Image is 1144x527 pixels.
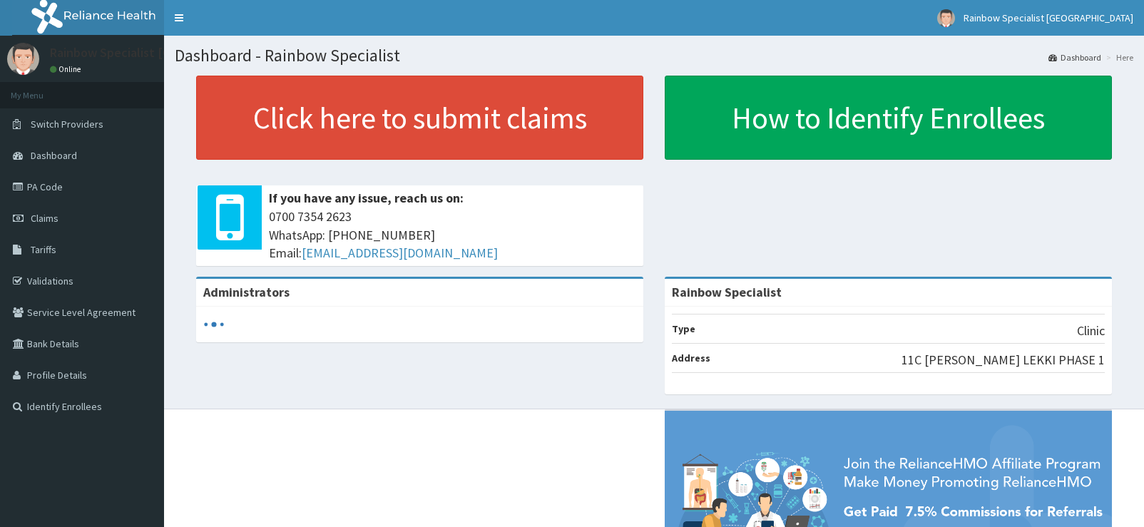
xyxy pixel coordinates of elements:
span: Claims [31,212,58,225]
a: Click here to submit claims [196,76,643,160]
li: Here [1103,51,1133,63]
p: Rainbow Specialist [GEOGRAPHIC_DATA] [50,46,275,59]
span: Tariffs [31,243,56,256]
h1: Dashboard - Rainbow Specialist [175,46,1133,65]
span: 0700 7354 2623 WhatsApp: [PHONE_NUMBER] Email: [269,208,636,262]
span: Switch Providers [31,118,103,131]
a: How to Identify Enrollees [665,76,1112,160]
a: Online [50,64,84,74]
svg: audio-loading [203,314,225,335]
span: Rainbow Specialist [GEOGRAPHIC_DATA] [964,11,1133,24]
img: User Image [7,43,39,75]
b: Administrators [203,284,290,300]
a: Dashboard [1048,51,1101,63]
strong: Rainbow Specialist [672,284,782,300]
b: Type [672,322,695,335]
p: Clinic [1077,322,1105,340]
img: User Image [937,9,955,27]
b: Address [672,352,710,364]
span: Dashboard [31,149,77,162]
p: 11C [PERSON_NAME] LEKKI PHASE 1 [902,351,1105,369]
b: If you have any issue, reach us on: [269,190,464,206]
a: [EMAIL_ADDRESS][DOMAIN_NAME] [302,245,498,261]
